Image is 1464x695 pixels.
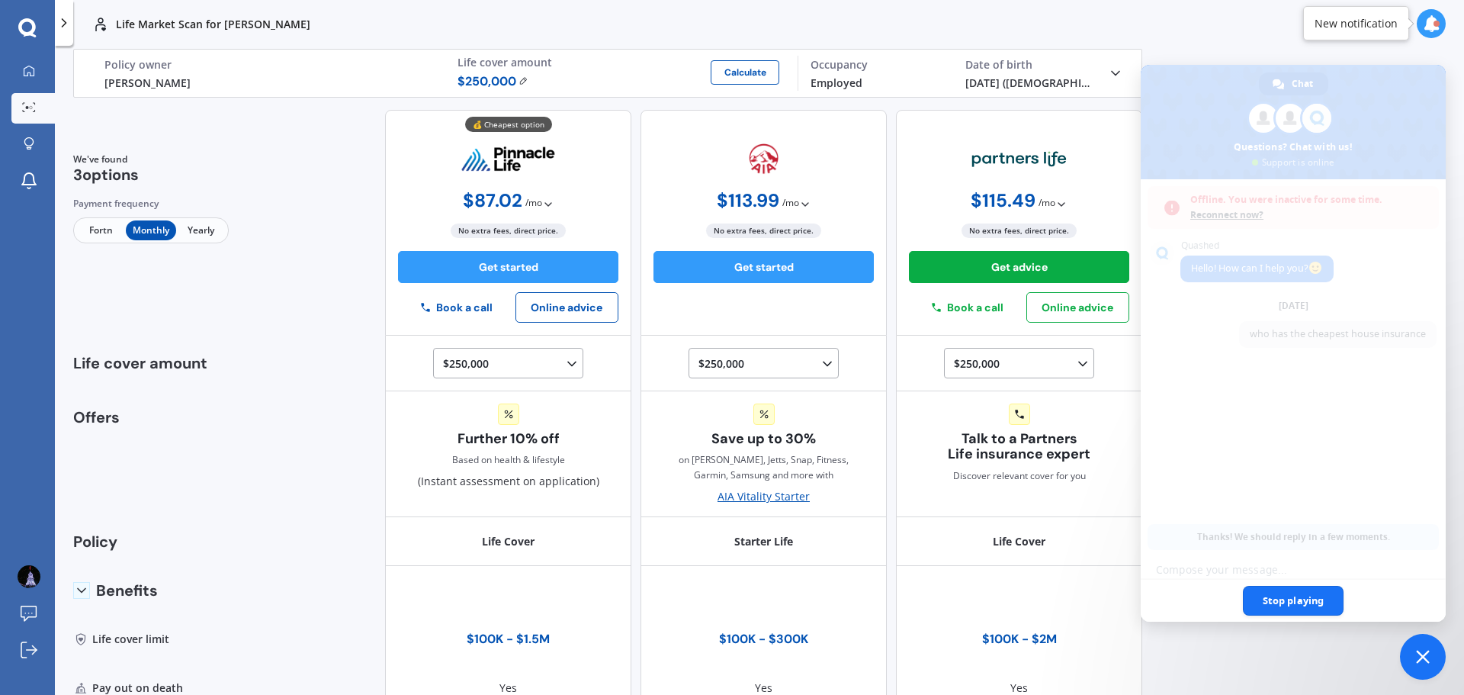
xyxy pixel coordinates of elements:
p: Life Market Scan for [PERSON_NAME] [116,17,310,32]
span: Talk to a Partners Life insurance expert [909,431,1129,463]
span: No extra fees, direct price. [451,224,566,238]
div: $250,000 [443,355,579,373]
div: Benefits [73,566,239,615]
div: Payment frequency [73,196,229,211]
div: Life cover limit [73,615,239,664]
div: [DATE] ([DEMOGRAPHIC_DATA].) [965,75,1096,91]
span: $ 87.02 [463,190,522,211]
div: (Instant assessment on application) [418,404,599,490]
div: $100K - $2M [982,632,1057,647]
button: Get advice [909,251,1129,283]
img: life.f720d6a2d7cdcd3ad642.svg [91,15,110,34]
span: We've found [73,153,139,166]
div: Life Cover [896,517,1142,566]
div: $250,000 [698,355,835,373]
span: Yearly [176,220,226,240]
img: Edit [518,76,528,85]
div: Life cover amount [73,336,239,391]
button: Get started [653,251,874,283]
button: Online advice [515,292,618,323]
button: Get started [398,251,618,283]
div: Offers [73,410,239,518]
span: / mo [782,195,799,211]
span: $ 250,000 [457,72,528,91]
span: $ 113.99 [717,190,779,211]
div: AIA Vitality Starter [718,489,810,504]
div: Occupancy [811,58,941,72]
div: Starter Life [640,517,887,566]
img: pinnacle.webp [461,146,556,172]
div: Policy [73,517,239,566]
button: Book a call [909,295,1026,320]
img: ACg8ocLEOU1wuWz2G4attQ7dmK4XcWBFxc4NG6kuv0RNuGOJweLOKCA=s96-c [18,565,40,588]
div: $100K - $1.5M [467,632,550,647]
div: Policy owner [104,58,433,72]
div: Life cover amount [457,56,786,69]
button: Book a call [398,295,515,320]
span: 3 options [73,165,139,185]
span: No extra fees, direct price. [706,224,821,238]
div: $100K - $300K [719,632,808,647]
div: $250,000 [954,355,1090,373]
div: Based on health & lifestyle [452,452,565,468]
span: Monthly [126,220,175,240]
span: No extra fees, direct price. [962,224,1077,238]
span: Fortn [76,220,126,240]
div: New notification [1315,16,1398,31]
span: Save up to 30% [711,431,816,447]
span: Discover relevant cover for you [953,468,1086,484]
div: Employed [811,75,941,91]
div: 💰 Cheapest option [465,117,552,132]
button: Online advice [1026,292,1129,323]
span: $ 115.49 [971,190,1035,211]
img: Life cover limit [73,632,88,647]
div: Close chat [1400,634,1446,680]
span: Further 10% off [457,431,560,447]
div: [PERSON_NAME] [104,75,433,91]
span: / mo [525,195,542,211]
span: Stop playing [1243,586,1344,616]
span: / mo [1039,195,1055,211]
button: Calculate [711,60,779,85]
span: on [PERSON_NAME], Jetts, Snap, Fitness, Garmin, Samsung and more with [653,452,874,483]
div: Date of birth [965,58,1096,72]
img: partners-life.webp [971,150,1067,169]
div: Life Cover [385,517,631,566]
img: aia.webp [749,143,779,175]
